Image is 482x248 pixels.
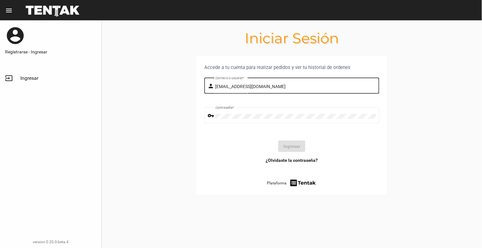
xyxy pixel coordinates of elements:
[5,25,25,46] mat-icon: account_circle
[5,239,96,245] div: version 0.20.0-beta.4
[278,141,305,152] button: Ingresar
[5,49,96,55] a: Registrarse - Ingresar
[20,75,38,81] span: Ingresar
[5,74,13,82] mat-icon: input
[208,112,215,120] mat-icon: vpn_key
[5,7,13,14] mat-icon: menu
[266,157,318,163] a: ¿Olvidaste la contraseña?
[102,33,482,43] h1: Iniciar Sesión
[289,179,317,187] img: tentak-firm.png
[267,180,287,186] span: Plataforma
[208,82,215,90] mat-icon: person
[267,179,317,187] a: Plataforma
[204,64,379,71] div: Accede a tu cuenta para realizar pedidos y ver tu historial de ordenes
